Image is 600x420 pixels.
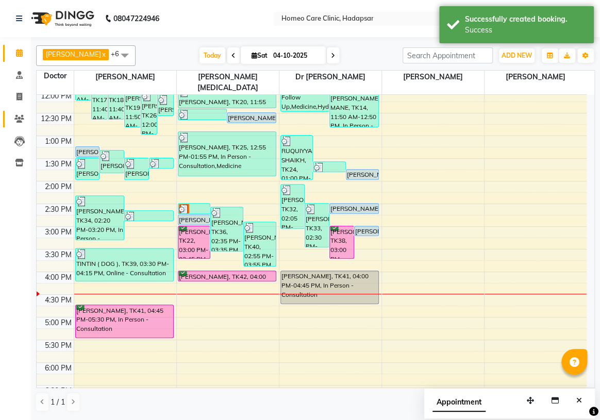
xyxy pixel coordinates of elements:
[43,159,74,170] div: 1:30 PM
[178,87,276,108] div: [PERSON_NAME], TK20, 11:55 AM-12:25 PM, In Person - Follow Up,Medicine
[141,91,157,134] div: [PERSON_NAME], TK26, 12:00 PM-01:00 PM, In Person - Consultation,Medicine 1
[43,204,74,215] div: 2:30 PM
[485,71,587,83] span: [PERSON_NAME]
[281,184,305,228] div: [PERSON_NAME], TK32, 02:05 PM-03:05 PM, In Person - Consultation,Medicine 1
[76,158,99,179] div: [PERSON_NAME], TK29, 01:30 PM-02:00 PM, In Person - Follow Up,Medicine
[313,162,345,172] div: [PERSON_NAME], TK28, 01:35 PM-01:50 PM, Medicine
[43,227,74,238] div: 3:00 PM
[305,204,329,247] div: [PERSON_NAME], TK33, 02:30 PM-03:30 PM, In Person - Consultation,Medicine
[211,207,243,251] div: [PERSON_NAME], TK36, 02:35 PM-03:35 PM, In Person - Consultation,Medicine
[465,25,586,36] div: Success
[43,295,74,306] div: 4:30 PM
[502,52,532,59] span: ADD NEW
[43,340,74,351] div: 5:30 PM
[43,317,74,328] div: 5:00 PM
[125,211,173,221] div: RAMANUJDAS PUROHIT, TK37, 02:40 PM-02:55 PM, Medicine
[92,75,107,119] div: [PERSON_NAME], TK17, 11:40 AM-12:40 PM, In Person - Consultation,Medicine
[125,158,148,179] div: [PERSON_NAME], TK30, 01:30 PM-02:00 PM, In Person - Follow Up,Medicine
[39,113,74,124] div: 12:30 PM
[330,204,378,213] div: [PERSON_NAME], TK07, 02:30 PM-02:45 PM, In Person - Follow Up
[281,271,378,304] div: [PERSON_NAME], TK41, 04:00 PM-04:45 PM, In Person - Consultation
[39,91,74,102] div: 12:00 PM
[178,109,227,120] div: [PERSON_NAME] VND-349, TK23, 12:25 PM-12:41 PM, Medicine,Courier Charges in [GEOGRAPHIC_DATA]
[43,272,74,283] div: 4:00 PM
[149,158,173,168] div: [PERSON_NAME], TK31, 01:30 PM-01:45 PM, Medicine
[281,136,313,179] div: RUQUIYYA SHAIKH, TK24, 01:00 PM-02:00 PM, In Person - Consultation,Medicine 1
[43,385,74,396] div: 6:30 PM
[108,75,124,119] div: [PERSON_NAME], TK18, 11:40 AM-12:40 PM, In Person - Consultation,Medicine
[76,305,173,338] div: [PERSON_NAME], TK41, 04:45 PM-05:30 PM, In Person - Consultation
[51,397,65,408] span: 1 / 1
[178,226,210,258] div: [PERSON_NAME], TK22, 03:00 PM-03:45 PM, Online - Consultation
[43,181,74,192] div: 2:00 PM
[43,363,74,374] div: 6:00 PM
[330,226,354,258] div: [PERSON_NAME], TK38, 03:00 PM-03:45 PM, In Person - Consultation
[100,150,124,173] div: [PERSON_NAME], TK27, 01:20 PM-01:51 PM, In Person - Follow Up,Medicine,Family Health Card
[355,226,378,236] div: [PERSON_NAME], TK09, 03:00 PM-03:15 PM, Online - Follow Up
[382,71,484,83] span: [PERSON_NAME]
[111,49,127,58] span: +6
[46,50,101,58] span: [PERSON_NAME]
[346,170,378,179] div: [PERSON_NAME], TK08, 01:45 PM-02:00 PM, In Person - Follow Up
[177,71,279,94] span: [PERSON_NAME][MEDICAL_DATA]
[74,71,176,83] span: [PERSON_NAME]
[125,83,140,127] div: [PERSON_NAME], TK19, 11:50 AM-12:50 PM, In Person - Consultation,Medicine 1
[465,14,586,25] div: Successfully created booking.
[499,48,535,63] button: ADD NEW
[249,52,270,59] span: Sat
[270,48,322,63] input: 2025-10-04
[330,83,378,127] div: [PERSON_NAME] MANE, TK14, 11:50 AM-12:50 PM, In Person - Consultation,Medicine 1
[113,4,159,33] b: 08047224946
[178,271,276,281] div: [PERSON_NAME], TK42, 04:00 PM-04:15 PM, Online - Follow Up
[279,71,381,83] span: Dr [PERSON_NAME]
[26,4,97,33] img: logo
[227,113,276,123] div: [PERSON_NAME], TK04, 12:30 PM-12:45 PM, In Person - Follow Up
[244,222,276,266] div: [PERSON_NAME], TK40, 02:55 PM-03:55 PM, Online - Consultation,Medicine
[158,94,173,115] div: [PERSON_NAME], TK21, 12:05 PM-12:35 PM, In Person - Follow Up,Medicine 1
[403,47,493,63] input: Search Appointment
[178,132,276,176] div: [PERSON_NAME], TK25, 12:55 PM-01:55 PM, In Person - Consultation,Medicine
[43,136,74,147] div: 1:00 PM
[572,393,587,409] button: Close
[178,215,210,225] div: [PERSON_NAME], TK05, 02:45 PM-03:00 PM, Online - Follow Up
[432,393,486,412] span: Appointment
[76,196,124,240] div: [PERSON_NAME], TK34, 02:20 PM-03:20 PM, In Person - Consultation,Medicine
[76,147,99,157] div: [PERSON_NAME], TK02, 01:15 PM-01:30 PM, In Person - Follow Up
[199,47,225,63] span: Today
[43,249,74,260] div: 3:30 PM
[178,204,210,213] div: [PERSON_NAME], TK35, 02:30 PM-02:45 PM, Online - Follow Up
[101,50,106,58] a: x
[76,248,173,281] div: TINTIN ( DOG ), TK39, 03:30 PM-04:15 PM, Online - Consultation
[37,71,74,81] div: Doctor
